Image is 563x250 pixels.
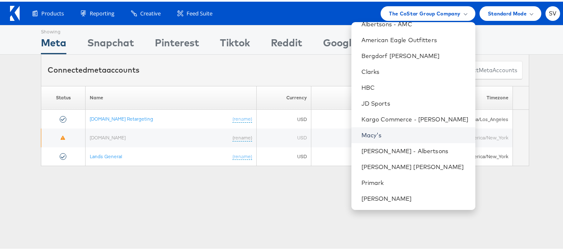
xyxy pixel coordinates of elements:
[257,84,311,108] th: Currency
[271,34,302,53] div: Reddit
[257,127,311,146] td: USD
[361,98,469,106] a: JD Sports
[361,161,469,169] a: [PERSON_NAME] [PERSON_NAME]
[90,8,114,16] span: Reporting
[361,66,469,74] a: Clarks
[479,65,492,73] span: meta
[87,63,106,73] span: meta
[220,34,250,53] div: Tiktok
[90,114,153,120] a: [DOMAIN_NAME] Retargeting
[86,84,257,108] th: Name
[361,82,469,90] a: HBC
[41,24,66,34] div: Showing
[41,8,64,16] span: Products
[257,146,311,164] td: USD
[187,8,212,16] span: Feed Suite
[488,8,527,16] span: Standard Mode
[232,152,252,159] a: (rename)
[549,9,557,15] span: SV
[361,114,469,122] a: Kargo Commerce - [PERSON_NAME]
[361,193,469,201] a: [PERSON_NAME]
[311,146,406,164] td: 361709263954924
[361,145,469,154] a: [PERSON_NAME] - Albertsons
[232,114,252,121] a: (rename)
[155,34,199,53] div: Pinterest
[361,129,469,138] a: Macy's
[41,84,86,108] th: Status
[389,8,460,16] span: The CoStar Group Company
[87,34,134,53] div: Snapchat
[41,34,66,53] div: Meta
[232,133,252,140] a: (rename)
[311,127,406,146] td: 620101399253392
[361,50,469,58] a: Bergdorf [PERSON_NAME]
[361,18,469,27] a: Albertsons - AMC
[90,133,126,139] a: [DOMAIN_NAME]
[361,34,469,43] a: American Eagle Outfitters
[451,59,523,78] button: ConnectmetaAccounts
[361,177,469,185] a: Primark
[311,108,406,127] td: 10154279280445977
[257,108,311,127] td: USD
[48,63,139,74] div: Connected accounts
[140,8,161,16] span: Creative
[323,34,357,53] div: Google
[90,152,122,158] a: Lands General
[311,84,406,108] th: ID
